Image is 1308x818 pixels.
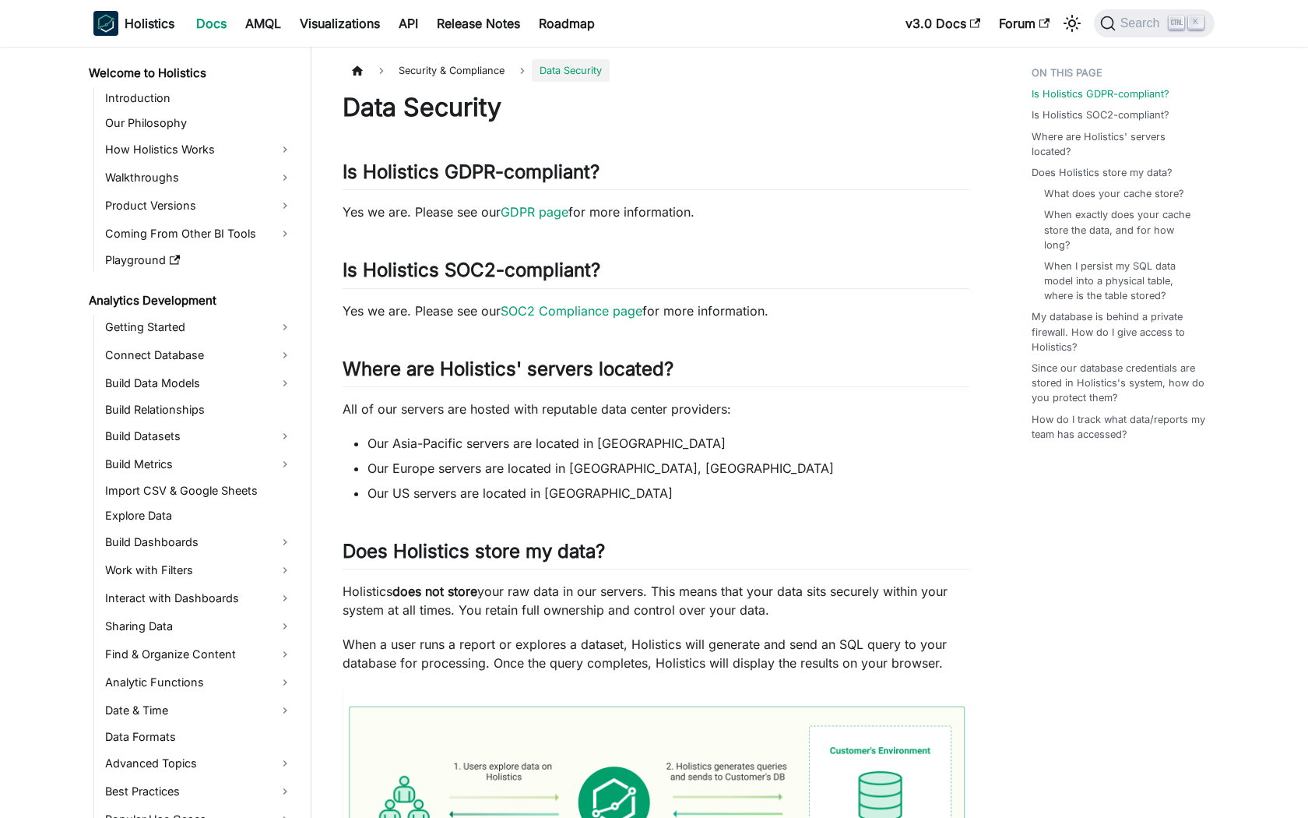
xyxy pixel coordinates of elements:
a: When I persist my SQL data model into a physical table, where is the table stored? [1044,259,1199,304]
a: Analytics Development [84,290,297,312]
p: All of our servers are hosted with reputable data center providers: [343,400,969,418]
a: Home page [343,59,372,82]
a: v3.0 Docs [896,11,990,36]
a: Where are Holistics' servers located? [1032,129,1205,159]
p: Holistics your raw data in our servers. This means that your data sits securely within your syste... [343,582,969,619]
a: Build Dashboards [100,530,297,555]
a: Data Formats [100,726,297,748]
h2: Is Holistics SOC2-compliant? [343,259,969,288]
a: AMQL [236,11,290,36]
a: How Holistics Works [100,137,297,162]
b: Holistics [125,14,174,33]
a: Is Holistics SOC2-compliant? [1032,108,1169,122]
button: Search (Ctrl+K) [1094,9,1215,37]
a: When exactly does your cache store the data, and for how long? [1044,207,1199,252]
p: Yes we are. Please see our for more information. [343,301,969,320]
a: Build Datasets [100,424,297,449]
a: Date & Time [100,698,297,723]
a: Getting Started [100,315,297,340]
a: Find & Organize Content [100,642,297,667]
a: Playground [100,249,297,271]
a: Import CSV & Google Sheets [100,480,297,502]
a: Explore Data [100,505,297,527]
li: Our Europe servers are located in [GEOGRAPHIC_DATA], [GEOGRAPHIC_DATA] [367,459,969,478]
p: When a user runs a report or explores a dataset, Holistics will generate and send an SQL query to... [343,635,969,672]
a: Best Practices [100,779,297,804]
a: Interact with Dashboards [100,586,297,611]
a: Docs [187,11,236,36]
a: Connect Database [100,343,297,368]
a: Build Data Models [100,371,297,396]
span: Data Security [532,59,610,82]
a: Work with Filters [100,558,297,583]
a: HolisticsHolistics [93,11,174,36]
a: Is Holistics GDPR-compliant? [1032,86,1169,101]
a: Forum [990,11,1059,36]
a: Product Versions [100,193,297,218]
a: What does your cache store? [1044,186,1184,201]
a: Welcome to Holistics [84,62,297,84]
h2: Where are Holistics' servers located? [343,358,969,387]
h2: Does Holistics store my data? [343,540,969,569]
a: Build Relationships [100,399,297,421]
li: Our Asia-Pacific servers are located in [GEOGRAPHIC_DATA] [367,434,969,453]
a: API [389,11,427,36]
button: Switch between dark and light mode (currently light mode) [1060,11,1085,36]
a: Our Philosophy [100,112,297,134]
strong: store [448,584,477,599]
a: Introduction [100,87,297,109]
a: My database is behind a private firewall. How do I give access to Holistics? [1032,309,1205,354]
a: Build Metrics [100,452,297,477]
span: Security & Compliance [391,59,512,82]
h1: Data Security [343,92,969,123]
a: Visualizations [290,11,389,36]
a: Since our database credentials are stored in Holistics's system, how do you protect them? [1032,361,1205,406]
a: How do I track what data/reports my team has accessed? [1032,412,1205,442]
img: Holistics [93,11,118,36]
a: Sharing Data [100,614,297,639]
a: Does Holistics store my data? [1032,165,1173,180]
a: SOC2 Compliance page [501,303,642,319]
a: Coming From Other BI Tools [100,221,297,246]
a: Walkthroughs [100,165,297,190]
a: Advanced Topics [100,751,297,776]
a: GDPR page [501,204,568,220]
nav: Breadcrumbs [343,59,969,82]
strong: does not [392,584,444,599]
li: Our US servers are located in [GEOGRAPHIC_DATA] [367,484,969,502]
h2: Is Holistics GDPR-compliant? [343,160,969,190]
nav: Docs sidebar [78,47,311,818]
a: Roadmap [529,11,604,36]
kbd: K [1188,16,1204,30]
a: Analytic Functions [100,670,297,695]
span: Search [1116,16,1169,30]
p: Yes we are. Please see our for more information. [343,203,969,221]
a: Release Notes [427,11,529,36]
